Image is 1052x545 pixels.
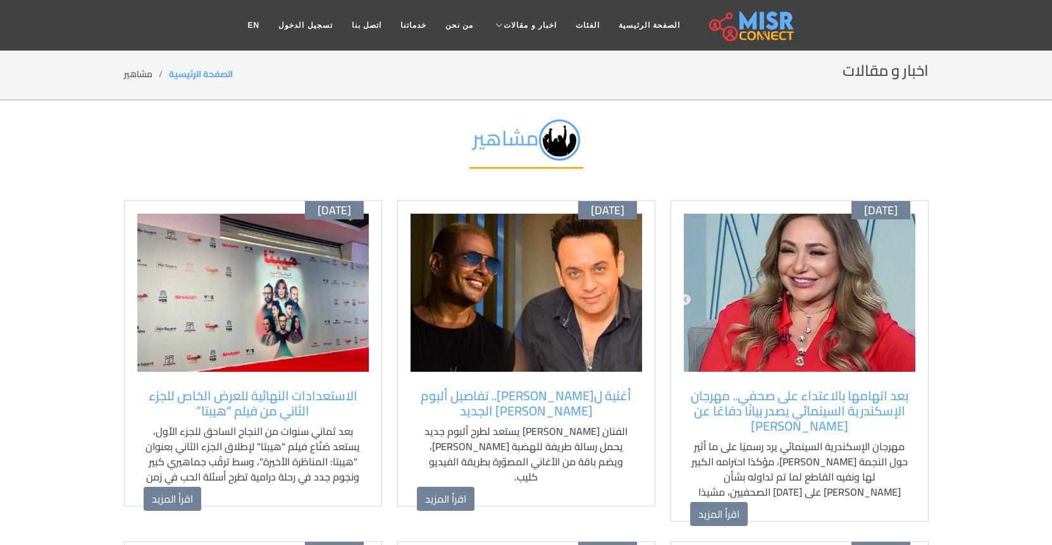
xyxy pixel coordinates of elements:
a: EN [238,13,269,37]
p: بعد ثماني سنوات من النجاح الساحق للجزء الأول، يستعد صُنّاع فيلم "هيبتا" لإطلاق الجزء الثاني بعنوا... [144,424,362,499]
a: الاستعدادات النهائية للعرض الخاص للجزء الثاني من فيلم “هيبتا” [144,388,362,419]
a: الفئات [566,13,609,37]
img: ed3xwPSaX5pJLGRUby2P.png [539,119,580,161]
a: خدماتنا [391,13,436,37]
span: اخبار و مقالات [504,20,557,31]
a: اخبار و مقالات [483,13,566,37]
h2: مشاهير [469,119,583,169]
a: بعد اتهامها بالاعتداء على صحفي.. مهرجان الإسكندرية السينمائي يصدر بيانًا دفاعًا عن [PERSON_NAME] [690,388,909,434]
span: [DATE] [318,204,351,217]
li: مشاهير [124,68,169,81]
img: مصطفى قمر يستعد لطرح ألبوم جديد ويوجه رسالة طريفة لعمرو دياب [411,214,642,372]
a: من نحن [436,13,483,37]
span: [DATE] [864,204,898,217]
a: اقرأ المزيد [690,502,748,526]
a: أغنية ل[PERSON_NAME].. تفاصيل ألبوم [PERSON_NAME] الجديد [417,388,636,419]
img: main.misr_connect [709,9,794,41]
img: مهرجان الإسكندرية السينمائي يصدر بيانًا دفاعًا عن ليلى علوي بعد شائعة الاعتداء على صحفي [684,214,915,372]
a: اقرأ المزيد [144,487,201,511]
p: مهرجان الإسكندرية السينمائي يرد رسميًا على ما أثير حول النجمة [PERSON_NAME]، مؤكدًا احترامه الكبي... [690,439,909,515]
p: الفنان [PERSON_NAME] يستعد لطرح ألبوم جديد يحمل رسالة طريفة للهضبة [PERSON_NAME]، ويضم باقة من ال... [417,424,636,484]
a: تسجيل الدخول [269,13,342,37]
span: [DATE] [591,204,624,217]
a: اقرأ المزيد [417,487,474,511]
a: اتصل بنا [342,13,391,37]
a: الصفحة الرئيسية [609,13,690,37]
h2: اخبار و مقالات [843,62,929,80]
img: الاستعدادات النهائية لعرض فيلم هيبتا 2 بعنوان "المناظرة الأخيرة" في دور السينما [137,214,369,372]
a: الصفحة الرئيسية [169,66,233,82]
